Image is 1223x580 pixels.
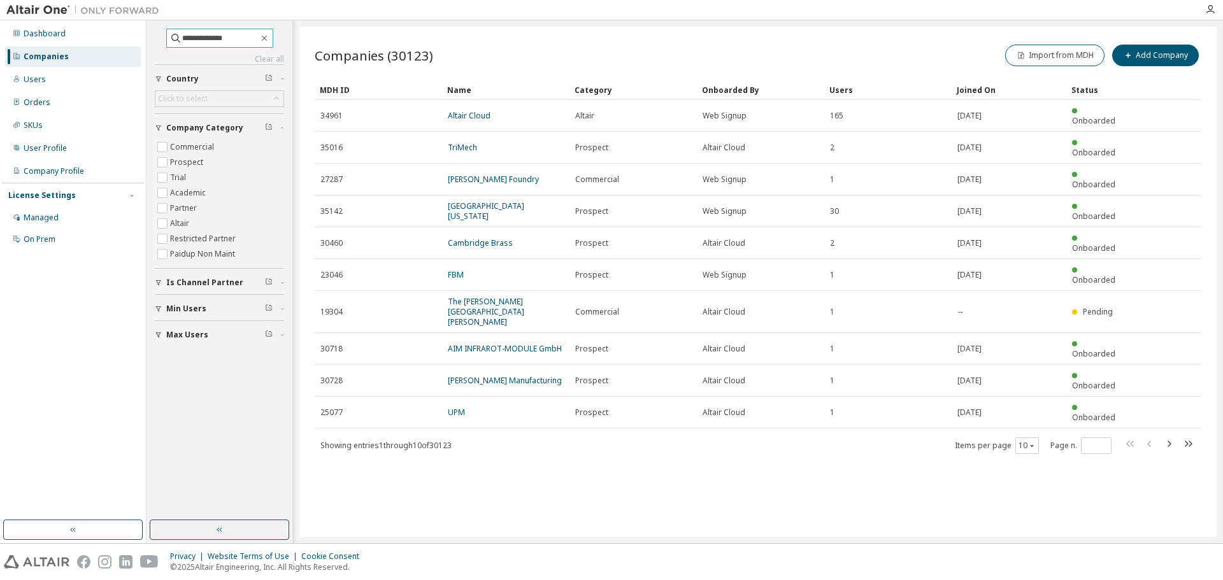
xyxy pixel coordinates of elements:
[575,143,608,153] span: Prospect
[24,213,59,223] div: Managed
[957,174,982,185] span: [DATE]
[320,206,343,216] span: 35142
[448,407,465,418] a: UPM
[830,174,834,185] span: 1
[98,555,111,569] img: instagram.svg
[320,307,343,317] span: 19304
[1072,274,1115,285] span: Onboarded
[575,270,608,280] span: Prospect
[320,238,343,248] span: 30460
[77,555,90,569] img: facebook.svg
[1112,45,1199,66] button: Add Company
[448,174,539,185] a: [PERSON_NAME] Foundry
[170,170,189,185] label: Trial
[957,206,982,216] span: [DATE]
[155,295,284,323] button: Min Users
[24,29,66,39] div: Dashboard
[320,407,343,418] span: 25077
[170,216,192,231] label: Altair
[955,437,1039,454] span: Items per page
[830,238,834,248] span: 2
[24,120,43,131] div: SKUs
[1072,412,1115,423] span: Onboarded
[155,91,283,106] div: Click to select
[170,551,208,562] div: Privacy
[957,80,1061,100] div: Joined On
[703,307,745,317] span: Altair Cloud
[170,185,208,201] label: Academic
[830,407,834,418] span: 1
[4,555,69,569] img: altair_logo.svg
[155,65,284,93] button: Country
[155,54,284,64] a: Clear all
[24,234,55,244] div: On Prem
[155,269,284,297] button: Is Channel Partner
[447,80,564,100] div: Name
[320,174,343,185] span: 27287
[1072,115,1115,126] span: Onboarded
[170,231,238,246] label: Restricted Partner
[957,407,982,418] span: [DATE]
[24,74,46,85] div: Users
[320,80,437,100] div: MDH ID
[830,376,834,386] span: 1
[265,74,273,84] span: Clear filter
[1072,380,1115,391] span: Onboarded
[575,206,608,216] span: Prospect
[829,80,947,100] div: Users
[703,376,745,386] span: Altair Cloud
[703,344,745,354] span: Altair Cloud
[703,270,747,280] span: Web Signup
[957,111,982,121] span: [DATE]
[320,344,343,354] span: 30718
[1005,45,1105,66] button: Import from MDH
[575,238,608,248] span: Prospect
[208,551,301,562] div: Website Terms of Use
[265,123,273,133] span: Clear filter
[575,344,608,354] span: Prospect
[703,111,747,121] span: Web Signup
[957,143,982,153] span: [DATE]
[448,269,464,280] a: FBM
[320,440,452,451] span: Showing entries 1 through 10 of 30123
[320,270,343,280] span: 23046
[158,94,208,104] div: Click to select
[957,344,982,354] span: [DATE]
[448,201,524,222] a: [GEOGRAPHIC_DATA][US_STATE]
[830,270,834,280] span: 1
[448,110,490,121] a: Altair Cloud
[166,330,208,340] span: Max Users
[170,139,217,155] label: Commercial
[170,246,238,262] label: Paidup Non Maint
[1072,179,1115,190] span: Onboarded
[703,143,745,153] span: Altair Cloud
[448,142,477,153] a: TriMech
[575,174,619,185] span: Commercial
[1072,348,1115,359] span: Onboarded
[448,296,524,327] a: The [PERSON_NAME][GEOGRAPHIC_DATA][PERSON_NAME]
[8,190,76,201] div: License Settings
[6,4,166,17] img: Altair One
[830,344,834,354] span: 1
[448,237,513,248] a: Cambridge Brass
[166,74,199,84] span: Country
[1072,243,1115,253] span: Onboarded
[155,114,284,142] button: Company Category
[448,375,562,386] a: [PERSON_NAME] Manufacturing
[170,201,199,216] label: Partner
[575,111,594,121] span: Altair
[155,321,284,349] button: Max Users
[575,307,619,317] span: Commercial
[703,238,745,248] span: Altair Cloud
[830,206,839,216] span: 30
[957,307,962,317] span: --
[575,407,608,418] span: Prospect
[575,376,608,386] span: Prospect
[24,97,50,108] div: Orders
[140,555,159,569] img: youtube.svg
[1019,441,1036,451] button: 10
[24,166,84,176] div: Company Profile
[830,307,834,317] span: 1
[24,143,67,153] div: User Profile
[703,174,747,185] span: Web Signup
